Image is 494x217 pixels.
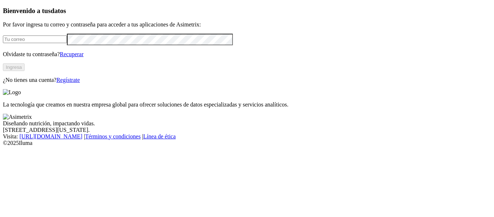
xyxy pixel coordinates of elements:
[3,77,491,83] p: ¿No tienes una cuenta?
[3,133,491,140] div: Visita : | |
[3,101,491,108] p: La tecnología que creamos en nuestra empresa global para ofrecer soluciones de datos especializad...
[85,133,141,139] a: Términos y condiciones
[60,51,84,57] a: Recuperar
[3,7,491,15] h3: Bienvenido a tus
[3,120,491,127] div: Diseñando nutrición, impactando vidas.
[3,140,491,146] div: © 2025 Iluma
[3,127,491,133] div: [STREET_ADDRESS][US_STATE].
[3,21,491,28] p: Por favor ingresa tu correo y contraseña para acceder a tus aplicaciones de Asimetrix:
[20,133,82,139] a: [URL][DOMAIN_NAME]
[143,133,176,139] a: Línea de ética
[3,36,67,43] input: Tu correo
[56,77,80,83] a: Regístrate
[51,7,66,14] span: datos
[3,51,491,58] p: Olvidaste tu contraseña?
[3,114,32,120] img: Asimetrix
[3,63,25,71] button: Ingresa
[3,89,21,96] img: Logo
